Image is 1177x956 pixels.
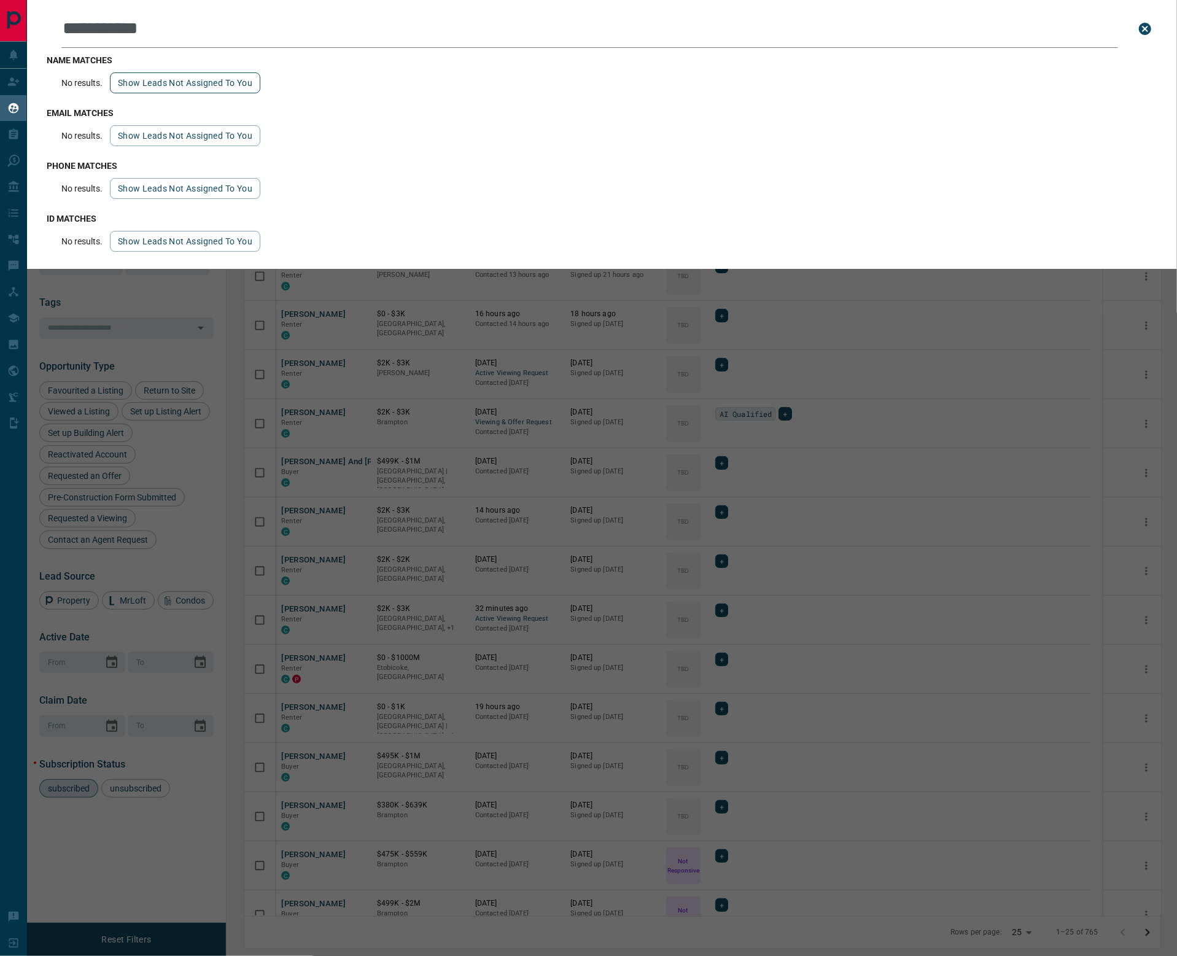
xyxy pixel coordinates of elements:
[61,78,103,88] p: No results.
[47,55,1157,65] h3: name matches
[61,236,103,246] p: No results.
[1133,17,1157,41] button: close search bar
[47,161,1157,171] h3: phone matches
[47,214,1157,223] h3: id matches
[110,125,260,146] button: show leads not assigned to you
[47,108,1157,118] h3: email matches
[61,184,103,193] p: No results.
[110,178,260,199] button: show leads not assigned to you
[61,131,103,141] p: No results.
[110,72,260,93] button: show leads not assigned to you
[110,231,260,252] button: show leads not assigned to you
